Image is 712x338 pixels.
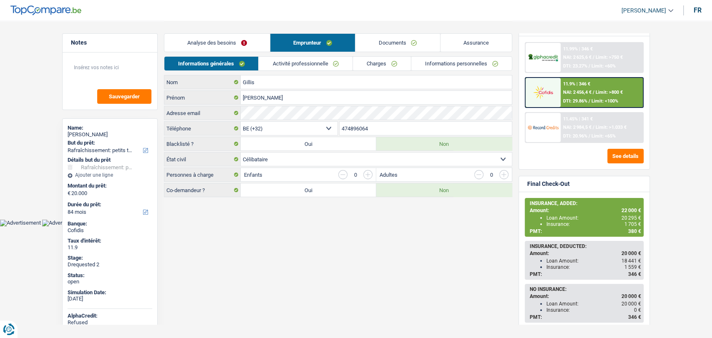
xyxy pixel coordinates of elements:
label: Co-demandeur ? [164,183,241,197]
div: Détails but du prêt [68,157,152,163]
label: Enfants [244,172,262,178]
span: DTI: 29.86% [563,98,587,104]
span: 346 € [628,314,641,320]
div: Insurance: [546,221,641,227]
span: / [593,55,594,60]
span: NAI: 2 625,6 € [563,55,591,60]
img: Record Credits [528,120,559,135]
span: [PERSON_NAME] [621,7,666,14]
a: Informations personnelles [411,57,512,70]
div: Refused [68,319,152,326]
a: Informations générales [164,57,259,70]
label: Téléphone [164,122,241,135]
label: Personnes à charge [164,168,241,181]
label: Nom [164,75,241,89]
div: Insurance: [546,264,641,270]
div: Final Check-Out [527,180,570,188]
span: Sauvegarder [109,94,140,99]
div: 11.9% | 346 € [563,81,590,87]
div: 0 [488,172,495,178]
span: Limit: <65% [591,133,616,139]
span: 0 € [634,307,641,313]
span: Limit: >800 € [596,90,623,95]
label: Oui [241,183,376,197]
span: Limit: >1.033 € [596,125,626,130]
div: AlphaCredit: [68,313,152,319]
img: TopCompare Logo [10,5,81,15]
span: / [589,98,590,104]
img: Advertisement [42,220,83,226]
a: Charges [353,57,411,70]
div: Loan Amount: [546,215,641,221]
label: Non [376,183,512,197]
span: 20 000 € [621,250,641,256]
label: Adultes [380,172,398,178]
a: Analyse des besoins [164,34,270,52]
label: But du prêt: [68,140,151,146]
div: INSURANCE, DEDUCTED: [530,243,641,249]
div: 0 [352,172,359,178]
div: 11.9 [68,244,152,251]
span: Limit: <60% [591,63,616,69]
a: Documents [355,34,440,52]
div: Loan Amount: [546,258,641,264]
button: See details [607,149,644,163]
div: PMT: [530,271,641,277]
div: Amount: [530,250,641,256]
div: Amount: [530,208,641,213]
div: PMT: [530,228,641,234]
label: Blacklisté ? [164,137,241,150]
span: NAI: 2 984,5 € [563,125,591,130]
label: Durée du prêt: [68,201,151,208]
label: Prénom [164,91,241,104]
span: 1 705 € [624,221,641,227]
label: État civil [164,153,241,166]
input: 401020304 [340,122,512,135]
label: Non [376,137,512,150]
div: Loan Amount: [546,301,641,307]
a: [PERSON_NAME] [615,4,673,18]
div: NO INSURANCE: [530,286,641,292]
div: PMT: [530,314,641,320]
span: / [589,133,590,139]
div: Simulation Date: [68,289,152,296]
div: 11.99% | 346 € [563,46,593,52]
div: open [68,278,152,285]
label: Oui [241,137,376,150]
div: Name: [68,125,152,131]
span: 18 441 € [621,258,641,264]
div: Cofidis [68,227,152,234]
a: Emprunteur [270,34,355,52]
div: [PERSON_NAME] [68,131,152,138]
span: / [589,63,590,69]
img: AlphaCredit [528,53,559,63]
div: [DATE] [68,295,152,302]
h5: Notes [71,39,149,46]
div: Drequested 2 [68,261,152,268]
span: 22 000 € [621,208,641,213]
span: / [593,90,594,95]
div: Amount: [530,293,641,299]
div: Insurance: [546,307,641,313]
div: Status: [68,272,152,279]
div: 11.45% | 341 € [563,116,593,122]
span: 346 € [628,271,641,277]
div: Ajouter une ligne [68,172,152,178]
span: DTI: 23.27% [563,63,587,69]
span: € [68,190,70,197]
a: Activité professionnelle [259,57,352,70]
span: NAI: 2 456,4 € [563,90,591,95]
a: Assurance [440,34,512,52]
button: Sauvegarder [97,89,151,104]
span: 20 000 € [621,293,641,299]
div: Stage: [68,255,152,261]
span: / [593,125,594,130]
div: Banque: [68,220,152,227]
div: Taux d'intérêt: [68,238,152,244]
label: Adresse email [164,106,241,120]
div: INSURANCE, ADDED: [530,200,641,206]
span: 20 000 € [621,301,641,307]
span: 380 € [628,228,641,234]
div: fr [694,6,702,14]
span: 1 559 € [624,264,641,270]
